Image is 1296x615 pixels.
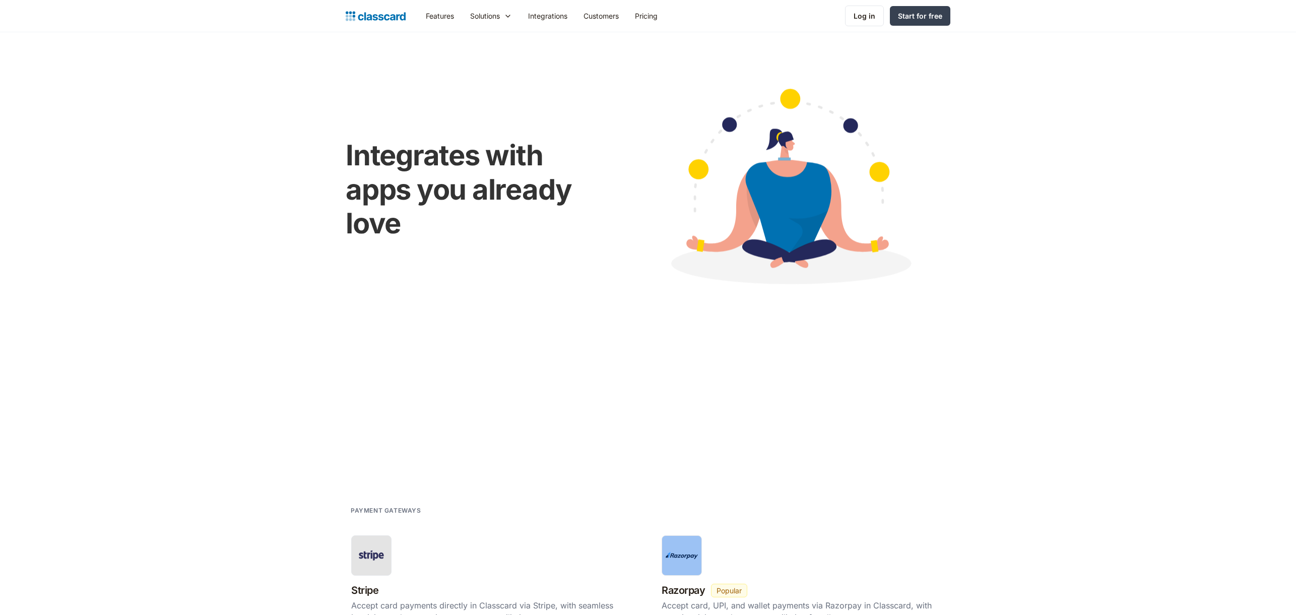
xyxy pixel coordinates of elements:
img: Stripe [355,548,387,563]
a: Customers [575,5,627,27]
h2: Payment gateways [351,506,421,515]
a: Integrations [520,5,575,27]
div: Popular [717,585,742,596]
img: Razorpay [666,552,698,559]
a: home [346,9,406,23]
div: Log in [854,11,875,21]
a: Features [418,5,462,27]
a: Log in [845,6,884,26]
div: Solutions [462,5,520,27]
h3: Razorpay [662,582,705,599]
a: Start for free [890,6,950,26]
a: Pricing [627,5,666,27]
h1: Integrates with apps you already love [346,139,607,240]
h3: Stripe [351,582,378,599]
div: Solutions [470,11,500,21]
img: Cartoon image showing connected apps [627,69,950,311]
div: Start for free [898,11,942,21]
